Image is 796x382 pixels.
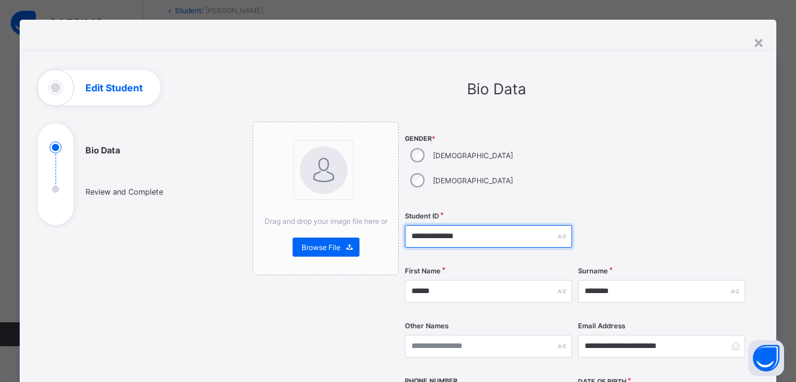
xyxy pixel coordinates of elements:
label: Other Names [405,322,448,330]
div: × [753,32,764,52]
span: Browse File [302,243,340,252]
label: Surname [578,267,608,275]
label: First Name [405,267,441,275]
h1: Edit Student [85,83,143,93]
span: Drag and drop your image file here or [265,217,388,226]
img: bannerImage [300,146,348,194]
label: [DEMOGRAPHIC_DATA] [433,176,513,185]
span: Bio Data [467,80,526,98]
span: Gender [405,135,572,143]
label: [DEMOGRAPHIC_DATA] [433,151,513,160]
label: Email Address [578,322,625,330]
label: Student ID [405,212,439,220]
button: Open asap [748,340,784,376]
div: bannerImageDrag and drop your image file here orBrowse File [253,122,399,275]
